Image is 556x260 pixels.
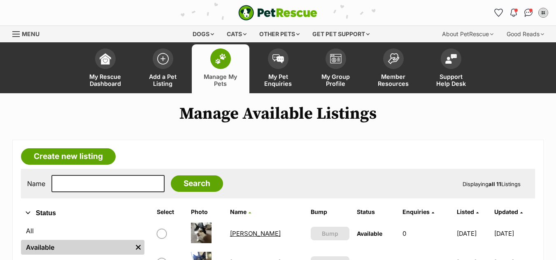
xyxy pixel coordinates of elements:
span: Name [230,208,247,215]
a: Support Help Desk [422,44,480,93]
img: group-profile-icon-3fa3cf56718a62981997c0bc7e787c4b2cf8bcc04b72c1350f741eb67cf2f40e.svg [330,54,342,64]
td: [DATE] [494,219,534,248]
a: Conversations [522,6,535,19]
a: My Pet Enquiries [249,44,307,93]
img: chat-41dd97257d64d25036548639549fe6c8038ab92f7586957e7f3b1b290dea8141.svg [524,9,533,17]
th: Bump [307,205,352,219]
span: Updated [494,208,518,215]
button: Status [21,208,144,219]
img: help-desk-icon-fdf02630f3aa405de69fd3d07c3f3aa587a6932b1a1747fa1d2bba05be0121f9.svg [445,54,457,64]
a: Enquiries [402,208,434,215]
span: Menu [22,30,40,37]
input: Search [171,175,223,192]
img: logo-e224e6f780fb5917bec1dbf3a21bbac754714ae5b6737aabdf751b685950b380.svg [238,5,317,21]
a: Add a Pet Listing [134,44,192,93]
span: Available [357,230,382,237]
a: My Group Profile [307,44,365,93]
div: Good Reads [501,26,550,42]
img: dashboard-icon-eb2f2d2d3e046f16d808141f083e7271f6b2e854fb5c12c21221c1fb7104beca.svg [100,53,111,64]
label: Name [27,180,45,187]
div: Cats [221,26,252,42]
a: All [21,223,144,238]
span: My Group Profile [317,73,354,87]
a: Manage My Pets [192,44,249,93]
a: My Rescue Dashboard [77,44,134,93]
button: Bump [311,227,349,240]
a: Create new listing [21,148,116,165]
a: Available [21,240,132,255]
td: [DATE] [454,219,493,248]
button: My account [537,6,550,19]
div: Get pet support [307,26,375,42]
button: Notifications [507,6,520,19]
a: Name [230,208,251,215]
img: member-resources-icon-8e73f808a243e03378d46382f2149f9095a855e16c252ad45f914b54edf8863c.svg [388,53,399,64]
span: Bump [322,229,338,238]
th: Status [354,205,398,219]
a: Favourites [492,6,505,19]
span: Support Help Desk [433,73,470,87]
span: Displaying Listings [463,181,521,187]
a: Remove filter [132,240,144,255]
span: My Rescue Dashboard [87,73,124,87]
img: pet-enquiries-icon-7e3ad2cf08bfb03b45e93fb7055b45f3efa6380592205ae92323e6603595dc1f.svg [272,54,284,63]
a: Menu [12,26,45,41]
span: My Pet Enquiries [260,73,297,87]
th: Select [154,205,187,219]
img: notifications-46538b983faf8c2785f20acdc204bb7945ddae34d4c08c2a6579f10ce5e182be.svg [510,9,517,17]
th: Photo [188,205,226,219]
img: manage-my-pets-icon-02211641906a0b7f246fdf0571729dbe1e7629f14944591b6c1af311fb30b64b.svg [215,53,226,64]
strong: all 11 [489,181,501,187]
span: Manage My Pets [202,73,239,87]
img: add-pet-listing-icon-0afa8454b4691262ce3f59096e99ab1cd57d4a30225e0717b998d2c9b9846f56.svg [157,53,169,64]
div: Dogs [187,26,220,42]
div: Other pets [254,26,305,42]
span: Member Resources [375,73,412,87]
ul: Account quick links [492,6,550,19]
a: PetRescue [238,5,317,21]
a: [PERSON_NAME] [230,230,281,237]
a: Updated [494,208,523,215]
div: About PetRescue [436,26,499,42]
a: Member Resources [365,44,422,93]
span: translation missing: en.admin.listings.index.attributes.enquiries [402,208,430,215]
td: 0 [399,219,453,248]
span: Add a Pet Listing [144,73,181,87]
img: Out of the Woods Rescue profile pic [539,9,547,17]
a: Listed [457,208,479,215]
span: Listed [457,208,474,215]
